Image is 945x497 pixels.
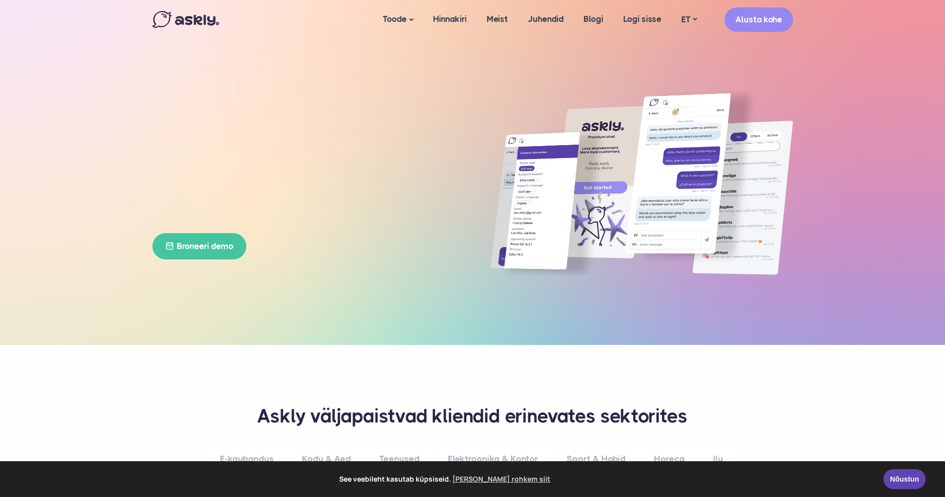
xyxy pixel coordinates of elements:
a: Broneeri demo [152,233,246,259]
img: Askly vestlusaken [490,89,793,275]
h2: Kvaliteetne kliendikogemus [152,80,455,89]
h3: Askly väljapaistvad kliendid erinevates sektorites [165,405,781,428]
a: Teenused [366,445,433,473]
h1: Chat, mida kliendid usaldavad [152,97,455,154]
img: Askly [152,11,219,28]
a: Horeca [641,445,698,473]
a: Nõustun [883,469,926,489]
a: Kodu & Aed [289,445,364,473]
p: Rohkem lojaalseid kliente kui ühegi teise chat’iga. Muuta klienditugi kasumlikumaks ja profession... [152,166,455,216]
a: Elektroonika & Kontor [435,445,551,473]
a: ET [671,12,707,27]
a: Alusta kohe [725,7,793,32]
a: E-kaubandus [207,445,287,473]
a: Sport & Hobid [554,445,639,473]
span: See veebileht kasutab küpsiseid. [14,472,876,487]
a: Ilu [700,445,736,473]
h2: Proovi 14 päeva tasuta. Ei nõua arendust. [152,269,455,280]
a: learn more about cookies [451,472,552,487]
